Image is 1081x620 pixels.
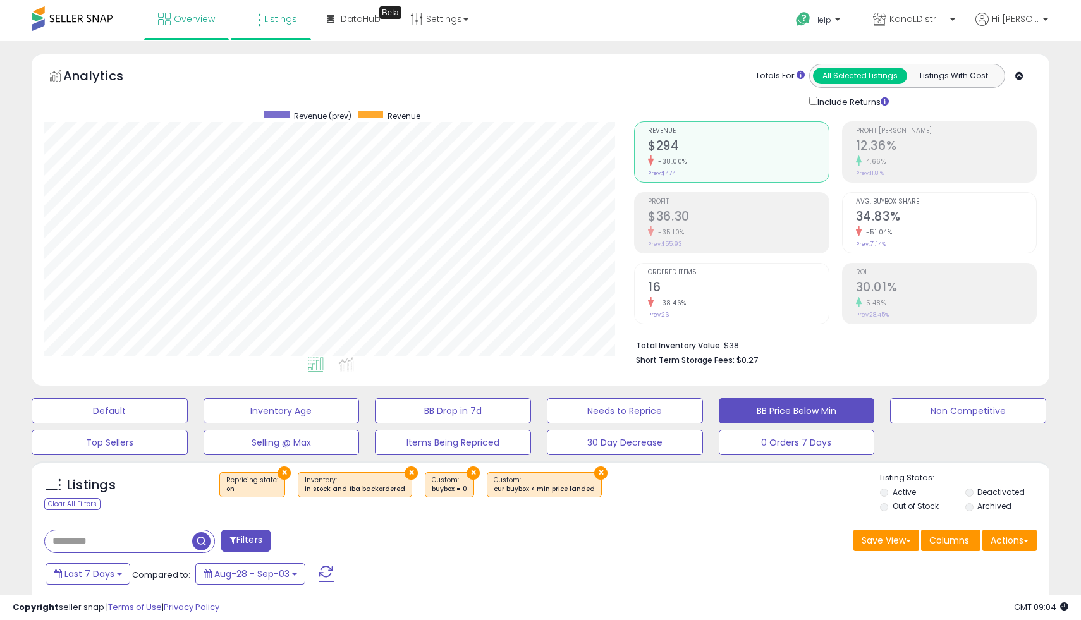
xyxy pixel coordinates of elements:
button: × [405,466,418,480]
p: Listing States: [880,472,1049,484]
h2: 12.36% [856,138,1036,155]
a: Terms of Use [108,601,162,613]
strong: Copyright [13,601,59,613]
h2: $294 [648,138,828,155]
span: ROI [856,269,1036,276]
span: Custom: [494,475,595,494]
small: Prev: 26 [648,311,669,319]
button: Default [32,398,188,423]
span: Columns [929,534,969,547]
a: Hi [PERSON_NAME] [975,13,1048,41]
b: Short Term Storage Fees: [636,355,735,365]
button: Items Being Repriced [375,430,531,455]
span: Revenue [648,128,828,135]
small: -51.04% [862,228,893,237]
button: × [278,466,291,480]
span: Inventory : [305,475,405,494]
i: Get Help [795,11,811,27]
span: Last 7 Days [64,568,114,580]
button: Needs to Reprice [547,398,703,423]
button: 30 Day Decrease [547,430,703,455]
span: Custom: [432,475,467,494]
label: Active [893,487,916,497]
small: Prev: 28.45% [856,311,889,319]
div: seller snap | | [13,602,219,614]
span: Compared to: [132,569,190,581]
small: Prev: $55.93 [648,240,682,248]
button: × [594,466,608,480]
span: Profit [PERSON_NAME] [856,128,1036,135]
button: Non Competitive [890,398,1046,423]
small: 5.48% [862,298,886,308]
b: Total Inventory Value: [636,340,722,351]
small: -38.46% [654,298,687,308]
div: Tooltip anchor [379,6,401,19]
button: BB Price Below Min [719,398,875,423]
label: Deactivated [977,487,1025,497]
div: buybox = 0 [432,485,467,494]
span: Help [814,15,831,25]
h2: 16 [648,280,828,297]
span: $0.27 [736,354,758,366]
small: Prev: 71.14% [856,240,886,248]
button: Actions [982,530,1037,551]
span: Revenue [388,111,420,121]
button: Filters [221,530,271,552]
div: cur buybox < min price landed [494,485,595,494]
div: Include Returns [800,94,904,109]
a: Help [786,2,853,41]
a: Privacy Policy [164,601,219,613]
h5: Analytics [63,67,148,88]
button: Last 7 Days [46,563,130,585]
span: Hi [PERSON_NAME] [992,13,1039,25]
span: Revenue (prev) [294,111,351,121]
button: Top Sellers [32,430,188,455]
span: KandLDistribution LLC [889,13,946,25]
button: BB Drop in 7d [375,398,531,423]
button: Inventory Age [204,398,360,423]
h5: Listings [67,477,116,494]
small: 4.66% [862,157,886,166]
span: 2025-09-11 09:04 GMT [1014,601,1068,613]
h2: $36.30 [648,209,828,226]
button: Listings With Cost [907,68,1001,84]
button: Selling @ Max [204,430,360,455]
button: Columns [921,530,980,551]
div: Totals For [755,70,805,82]
span: DataHub [341,13,381,25]
h2: 30.01% [856,280,1036,297]
button: 0 Orders 7 Days [719,430,875,455]
span: Listings [264,13,297,25]
div: on [226,485,278,494]
small: Prev: $474 [648,169,676,177]
span: Ordered Items [648,269,828,276]
span: Repricing state : [226,475,278,494]
button: Save View [853,530,919,551]
button: Aug-28 - Sep-03 [195,563,305,585]
label: Out of Stock [893,501,939,511]
div: in stock and fba backordered [305,485,405,494]
h2: 34.83% [856,209,1036,226]
div: Clear All Filters [44,498,101,510]
small: -35.10% [654,228,685,237]
label: Archived [977,501,1011,511]
button: All Selected Listings [813,68,907,84]
span: Overview [174,13,215,25]
span: Profit [648,198,828,205]
li: $38 [636,337,1027,352]
span: Aug-28 - Sep-03 [214,568,290,580]
small: Prev: 11.81% [856,169,884,177]
small: -38.00% [654,157,687,166]
span: Avg. Buybox Share [856,198,1036,205]
button: × [467,466,480,480]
